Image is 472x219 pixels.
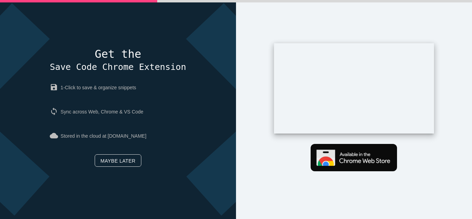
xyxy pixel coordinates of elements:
a: Maybe later [95,154,141,167]
p: 1-Click to save & organize snippets [50,78,186,97]
p: Sync across Web, Chrome & VS Code [50,102,186,121]
i: sync [50,107,60,116]
img: Get Chrome extension [311,144,397,171]
i: cloud [50,131,60,140]
i: save [50,83,60,91]
p: Stored in the cloud at [DOMAIN_NAME] [50,126,186,146]
span: Save Code Chrome Extension [50,62,186,72]
h4: Get the [50,48,186,73]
